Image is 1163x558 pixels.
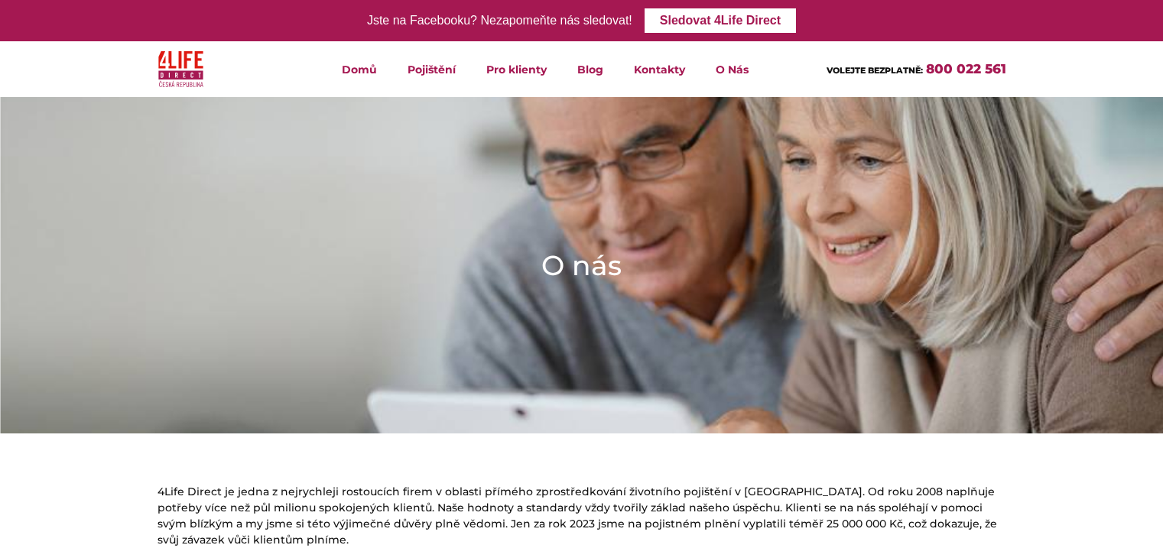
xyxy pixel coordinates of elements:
[326,41,392,97] a: Domů
[926,61,1006,76] a: 800 022 561
[158,484,1006,548] p: 4Life Direct je jedna z nejrychleji rostoucích firem v oblasti přímého zprostředkování životního ...
[541,246,622,284] h1: O nás
[645,8,796,33] a: Sledovat 4Life Direct
[619,41,700,97] a: Kontakty
[827,65,923,76] span: VOLEJTE BEZPLATNĚ:
[367,10,632,32] div: Jste na Facebooku? Nezapomeňte nás sledovat!
[562,41,619,97] a: Blog
[158,47,204,91] img: 4Life Direct Česká republika logo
